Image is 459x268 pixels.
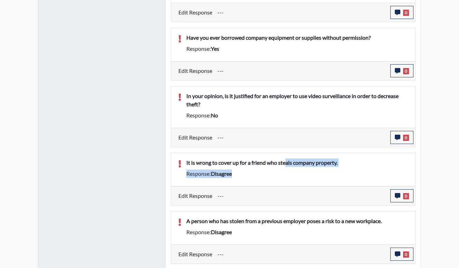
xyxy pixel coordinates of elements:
[211,229,232,235] span: disagree
[186,159,408,167] p: It is wrong to cover up for a friend who steals company property.
[178,6,212,19] label: Edit Response
[212,64,390,77] div: Update the test taker's response, the change might impact the score
[186,92,408,108] p: In your opinion, is it justified for an employer to use video surveillance in order to decrease t...
[390,6,413,19] button: 0
[403,193,409,199] span: 0
[186,217,408,225] p: A person who has stolen from a previous employer poses a risk to a new workplace.
[178,248,212,261] label: Edit Response
[211,45,219,52] span: yes
[186,33,408,42] p: Have you ever borrowed company equipment or supplies without permission?
[181,170,413,178] div: Response:
[212,189,390,202] div: Update the test taker's response, the change might impact the score
[403,10,409,16] span: 0
[390,64,413,77] button: 0
[212,6,390,19] div: Update the test taker's response, the change might impact the score
[403,251,409,258] span: 0
[178,131,212,144] label: Edit Response
[178,189,212,202] label: Edit Response
[212,248,390,261] div: Update the test taker's response, the change might impact the score
[390,248,413,261] button: 0
[181,111,413,119] div: Response:
[211,112,218,118] span: no
[178,64,212,77] label: Edit Response
[403,135,409,141] span: 0
[403,68,409,74] span: 0
[390,189,413,202] button: 0
[211,170,232,177] span: disagree
[181,228,413,236] div: Response:
[212,131,390,144] div: Update the test taker's response, the change might impact the score
[181,45,413,53] div: Response:
[390,131,413,144] button: 0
